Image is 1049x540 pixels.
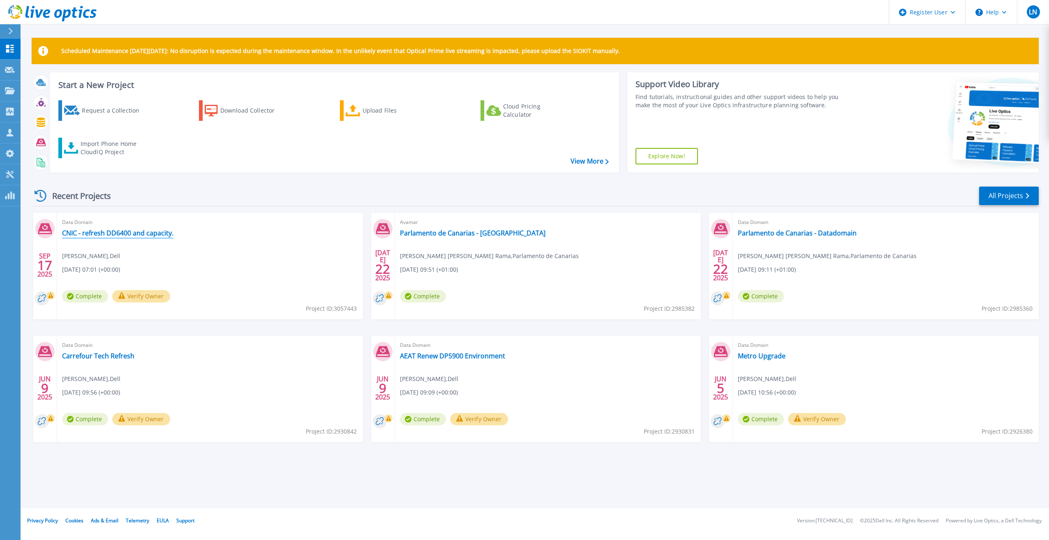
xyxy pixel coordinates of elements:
[635,79,848,90] div: Support Video Library
[713,265,728,272] span: 22
[635,93,848,109] div: Find tutorials, instructional guides and other support videos to help you make the most of your L...
[379,385,386,392] span: 9
[738,341,1034,350] span: Data Domain
[400,252,579,261] span: [PERSON_NAME] [PERSON_NAME] Rama , Parlamento de Canarias
[571,157,609,165] a: View More
[112,290,170,302] button: Verify Owner
[41,385,49,392] span: 9
[199,100,291,121] a: Download Collector
[738,388,796,397] span: [DATE] 10:56 (+00:00)
[738,229,857,237] a: Parlamento de Canarias - Datadomain
[400,388,458,397] span: [DATE] 09:09 (+00:00)
[982,304,1033,313] span: Project ID: 2985360
[81,140,145,156] div: Import Phone Home CloudIQ Project
[157,517,169,524] a: EULA
[91,517,118,524] a: Ads & Email
[363,102,428,119] div: Upload Files
[220,102,286,119] div: Download Collector
[32,186,122,206] div: Recent Projects
[176,517,194,524] a: Support
[400,352,505,360] a: AEAT Renew DP5900 Environment
[375,250,390,280] div: [DATE] 2025
[62,388,120,397] span: [DATE] 09:56 (+00:00)
[738,252,917,261] span: [PERSON_NAME] [PERSON_NAME] Rama , Parlamento de Canarias
[82,102,148,119] div: Request a Collection
[635,148,698,164] a: Explore Now!
[713,250,728,280] div: [DATE] 2025
[62,229,173,237] a: CNIC - refresh DD6400 and capacity.
[61,48,620,54] p: Scheduled Maintenance [DATE][DATE]: No disruption is expected during the maintenance window. In t...
[400,341,696,350] span: Data Domain
[738,374,796,383] span: [PERSON_NAME] , Dell
[738,290,784,302] span: Complete
[62,218,358,227] span: Data Domain
[58,81,608,90] h3: Start a New Project
[400,265,458,274] span: [DATE] 09:51 (+01:00)
[37,262,52,269] span: 17
[112,413,170,425] button: Verify Owner
[306,304,357,313] span: Project ID: 3057443
[860,518,938,524] li: © 2025 Dell Inc. All Rights Reserved
[400,374,458,383] span: [PERSON_NAME] , Dell
[37,373,53,403] div: JUN 2025
[788,413,846,425] button: Verify Owner
[644,427,695,436] span: Project ID: 2930831
[62,265,120,274] span: [DATE] 07:01 (+00:00)
[979,187,1039,205] a: All Projects
[400,218,696,227] span: Avamar
[503,102,569,119] div: Cloud Pricing Calculator
[375,373,390,403] div: JUN 2025
[62,341,358,350] span: Data Domain
[306,427,357,436] span: Project ID: 2930842
[400,229,545,237] a: Parlamento de Canarias - [GEOGRAPHIC_DATA]
[375,265,390,272] span: 22
[65,517,83,524] a: Cookies
[713,373,728,403] div: JUN 2025
[738,413,784,425] span: Complete
[982,427,1033,436] span: Project ID: 2926380
[450,413,508,425] button: Verify Owner
[644,304,695,313] span: Project ID: 2985382
[340,100,432,121] a: Upload Files
[717,385,724,392] span: 5
[62,413,108,425] span: Complete
[797,518,853,524] li: Version: [TECHNICAL_ID]
[58,100,150,121] a: Request a Collection
[27,517,58,524] a: Privacy Policy
[738,218,1034,227] span: Data Domain
[62,352,134,360] a: Carrefour Tech Refresh
[738,352,786,360] a: Metro Upgrade
[37,250,53,280] div: SEP 2025
[126,517,149,524] a: Telemetry
[400,413,446,425] span: Complete
[62,252,120,261] span: [PERSON_NAME] , Dell
[481,100,572,121] a: Cloud Pricing Calculator
[400,290,446,302] span: Complete
[1029,9,1037,15] span: LN
[738,265,796,274] span: [DATE] 09:11 (+01:00)
[946,518,1042,524] li: Powered by Live Optics, a Dell Technology
[62,290,108,302] span: Complete
[62,374,120,383] span: [PERSON_NAME] , Dell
